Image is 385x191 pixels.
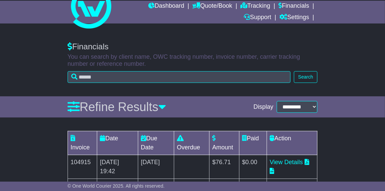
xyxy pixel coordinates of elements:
[278,1,309,12] a: Financials
[97,155,138,179] td: [DATE] 19:42
[239,131,267,155] td: Paid
[68,100,166,114] a: Refine Results
[240,1,270,12] a: Tracking
[68,155,97,179] td: 104915
[174,131,209,155] td: Overdue
[68,53,317,68] p: You can search by client name, OWC tracking number, invoice number, carrier tracking number or re...
[148,1,184,12] a: Dashboard
[97,131,138,155] td: Date
[193,1,232,12] a: Quote/Book
[267,131,317,155] td: Action
[68,42,317,52] div: Financials
[294,71,317,83] button: Search
[209,155,239,179] td: $76.71
[68,131,97,155] td: Invoice
[138,131,174,155] td: Due Date
[68,183,165,189] span: © One World Courier 2025. All rights reserved.
[279,12,309,23] a: Settings
[244,12,271,23] a: Support
[138,155,174,179] td: [DATE]
[270,159,303,165] a: View Details
[254,103,273,111] span: Display
[239,155,267,179] td: $0.00
[209,131,239,155] td: Amount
